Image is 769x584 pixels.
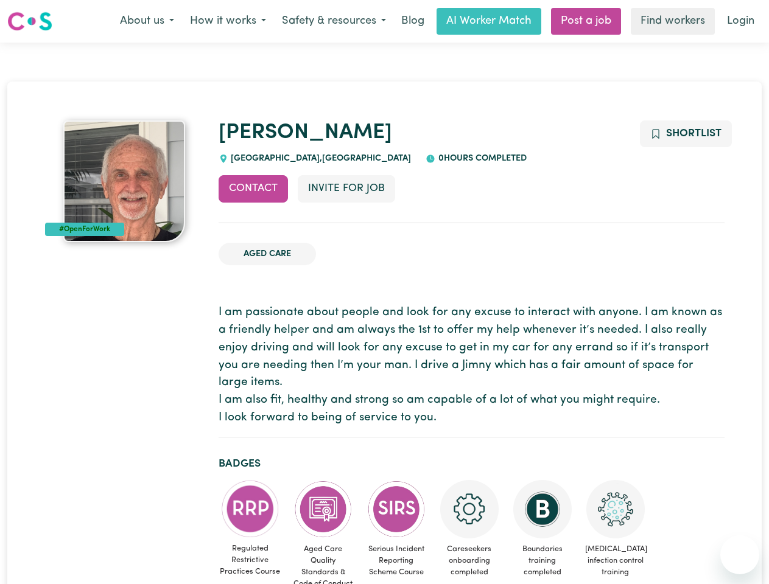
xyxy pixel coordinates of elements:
img: CS Academy: Aged Care Quality Standards & Code of Conduct course completed [294,480,353,538]
button: Add to shortlist [640,120,732,147]
a: Blog [394,8,432,35]
img: CS Academy: Boundaries in care and support work course completed [513,480,572,538]
span: Serious Incident Reporting Scheme Course [365,538,428,583]
a: Careseekers logo [7,7,52,35]
a: Kenneth's profile picture'#OpenForWork [45,120,204,242]
a: AI Worker Match [437,8,541,35]
img: CS Academy: Regulated Restrictive Practices course completed [221,480,279,538]
a: [PERSON_NAME] [219,122,392,144]
img: CS Academy: COVID-19 Infection Control Training course completed [586,480,645,538]
button: Invite for Job [298,175,395,202]
p: I am passionate about people and look for any excuse to interact with anyone. I am known as a fri... [219,304,725,427]
img: Kenneth [63,120,185,242]
li: Aged Care [219,243,316,266]
a: Post a job [551,8,621,35]
span: [MEDICAL_DATA] infection control training [584,538,647,583]
div: #OpenForWork [45,223,125,236]
span: [GEOGRAPHIC_DATA] , [GEOGRAPHIC_DATA] [228,154,412,163]
button: Contact [219,175,288,202]
img: CS Academy: Serious Incident Reporting Scheme course completed [367,480,426,538]
img: Careseekers logo [7,10,52,32]
button: About us [112,9,182,34]
iframe: Button to launch messaging window [720,535,759,574]
img: CS Academy: Careseekers Onboarding course completed [440,480,499,538]
button: Safety & resources [274,9,394,34]
a: Find workers [631,8,715,35]
span: Shortlist [666,128,722,139]
span: Regulated Restrictive Practices Course [219,538,282,583]
h2: Badges [219,457,725,470]
a: Login [720,8,762,35]
button: How it works [182,9,274,34]
span: Boundaries training completed [511,538,574,583]
span: 0 hours completed [435,154,527,163]
span: Careseekers onboarding completed [438,538,501,583]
